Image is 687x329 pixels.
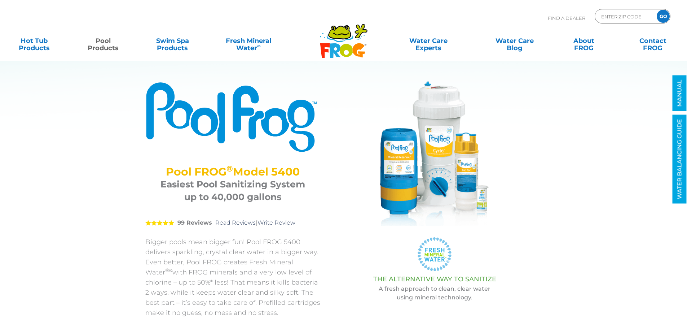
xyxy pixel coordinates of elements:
[146,34,199,48] a: Swim SpaProducts
[145,237,320,318] p: Bigger pools mean bigger fun! Pool FROG 5400 delivers sparkling, crystal clear water in a bigger ...
[488,34,541,48] a: Water CareBlog
[316,14,371,59] img: Frog Products Logo
[657,10,670,23] input: GO
[673,115,687,204] a: WATER BALANCING GUIDE
[154,178,311,203] h3: Easiest Pool Sanitizing System up to 40,000 gallons
[215,219,256,226] a: Read Reviews
[215,34,282,48] a: Fresh MineralWater∞
[177,219,212,226] strong: 99 Reviews
[226,164,233,174] sup: ®
[257,219,295,226] a: Write Review
[154,165,311,178] h2: Pool FROG Model 5400
[548,9,585,27] p: Find A Dealer
[626,34,680,48] a: ContactFROG
[673,75,687,111] a: MANUAL
[145,220,174,226] span: 5
[257,43,261,49] sup: ∞
[385,34,472,48] a: Water CareExperts
[76,34,130,48] a: PoolProducts
[165,267,173,273] sup: ®∞
[7,34,61,48] a: Hot TubProducts
[145,209,320,237] div: |
[145,81,320,153] img: Product Logo
[338,276,531,283] h3: THE ALTERNATIVE WAY TO SANITIZE
[338,285,531,302] p: A fresh approach to clean, clear water using mineral technology.
[557,34,611,48] a: AboutFROG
